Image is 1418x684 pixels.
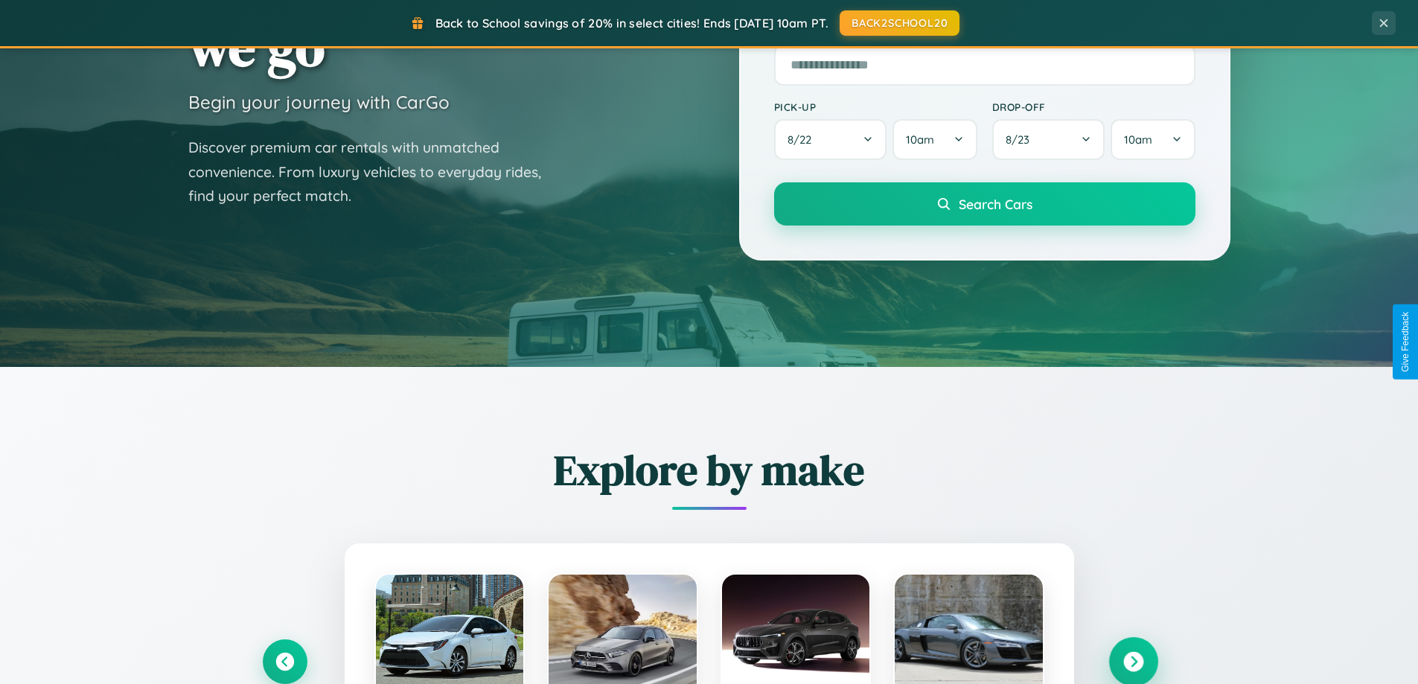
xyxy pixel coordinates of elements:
h2: Explore by make [263,441,1156,499]
p: Discover premium car rentals with unmatched convenience. From luxury vehicles to everyday rides, ... [188,135,561,208]
h3: Begin your journey with CarGo [188,91,450,113]
button: 10am [892,119,977,160]
span: 8 / 23 [1006,132,1037,147]
button: 10am [1111,119,1195,160]
label: Drop-off [992,100,1195,113]
div: Give Feedback [1400,312,1411,372]
span: 10am [1124,132,1152,147]
span: Back to School savings of 20% in select cities! Ends [DATE] 10am PT. [435,16,828,31]
span: 8 / 22 [788,132,819,147]
button: Search Cars [774,182,1195,226]
span: Search Cars [959,196,1032,212]
button: 8/22 [774,119,887,160]
button: BACK2SCHOOL20 [840,10,959,36]
button: 8/23 [992,119,1105,160]
label: Pick-up [774,100,977,113]
span: 10am [906,132,934,147]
